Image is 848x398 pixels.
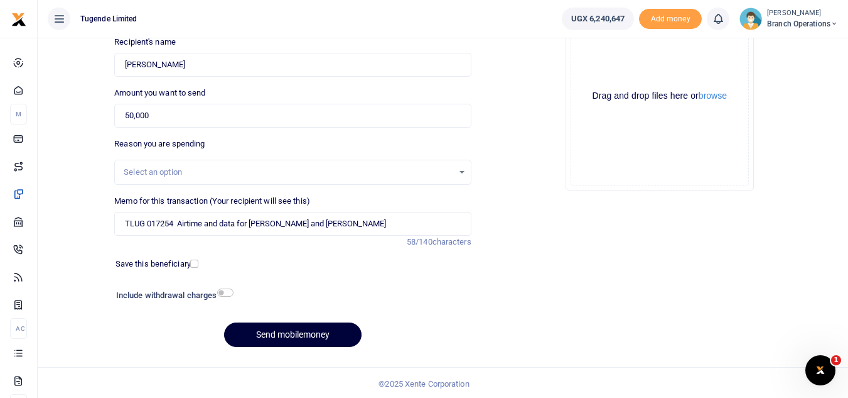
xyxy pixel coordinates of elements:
button: Send mobilemoney [224,323,362,347]
iframe: Intercom live chat [805,355,835,385]
span: 58/140 [407,237,432,246]
label: Amount you want to send [114,87,205,99]
li: Ac [10,318,27,339]
div: Select an option [124,166,453,179]
input: Enter extra information [114,212,471,236]
img: profile-user [739,8,762,30]
input: UGX [114,104,471,128]
a: logo-small logo-large logo-large [11,14,26,23]
li: M [10,104,27,124]
small: [PERSON_NAME] [767,8,838,19]
label: Memo for this transaction (Your recipient will see this) [114,195,310,207]
input: Loading name... [114,53,471,77]
a: UGX 6,240,647 [562,8,634,30]
li: Wallet ballance [557,8,639,30]
span: Branch Operations [767,18,838,30]
div: Drag and drop files here or [571,90,748,102]
span: Add money [639,9,702,30]
li: Toup your wallet [639,9,702,30]
a: Add money [639,13,702,23]
a: profile-user [PERSON_NAME] Branch Operations [739,8,838,30]
span: characters [432,237,471,246]
button: browse [699,91,727,100]
span: UGX 6,240,647 [571,13,625,25]
img: logo-small [11,12,26,27]
label: Recipient's name [114,36,176,48]
span: Tugende Limited [75,13,142,25]
span: 1 [831,355,841,365]
div: File Uploader [566,2,754,191]
label: Save this beneficiary [115,258,191,270]
label: Reason you are spending [114,138,205,150]
h6: Include withdrawal charges [116,290,228,301]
